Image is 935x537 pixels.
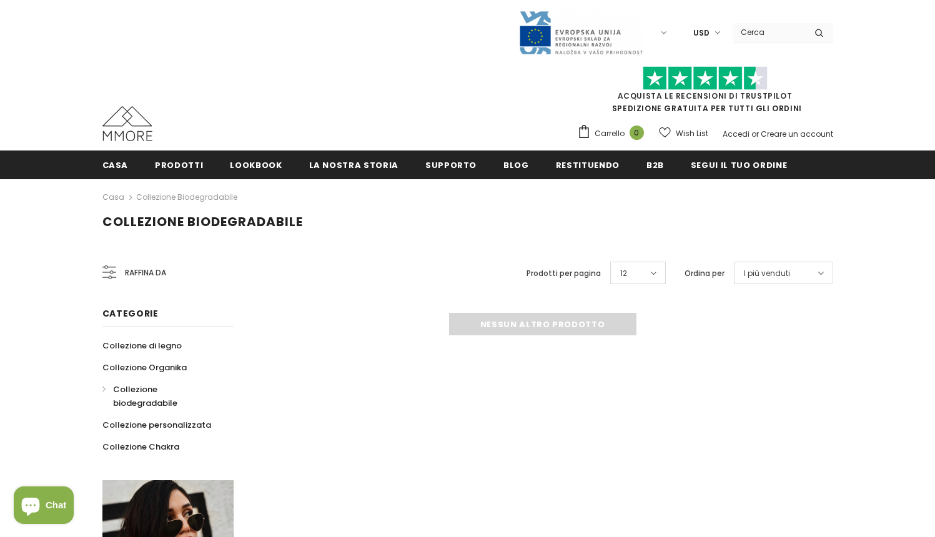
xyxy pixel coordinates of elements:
[102,190,124,205] a: Casa
[102,150,129,179] a: Casa
[102,106,152,141] img: Casi MMORE
[643,66,768,91] img: Fidati di Pilot Stars
[620,267,627,280] span: 12
[230,159,282,171] span: Lookbook
[630,126,644,140] span: 0
[693,27,710,39] span: USD
[618,91,793,101] a: Acquista le recensioni di TrustPilot
[503,150,529,179] a: Blog
[102,357,187,378] a: Collezione Organika
[102,414,211,436] a: Collezione personalizzata
[136,192,237,202] a: Collezione biodegradabile
[518,10,643,56] img: Javni Razpis
[659,122,708,144] a: Wish List
[230,150,282,179] a: Lookbook
[761,129,833,139] a: Creare un account
[102,441,179,453] span: Collezione Chakra
[527,267,601,280] label: Prodotti per pagina
[577,72,833,114] span: SPEDIZIONE GRATUITA PER TUTTI GLI ORDINI
[518,27,643,37] a: Javni Razpis
[155,150,203,179] a: Prodotti
[102,213,303,230] span: Collezione biodegradabile
[577,124,650,143] a: Carrello 0
[102,159,129,171] span: Casa
[556,159,620,171] span: Restituendo
[10,486,77,527] inbox-online-store-chat: Shopify online store chat
[691,159,787,171] span: Segui il tuo ordine
[113,383,177,409] span: Collezione biodegradabile
[102,419,211,431] span: Collezione personalizzata
[102,362,187,373] span: Collezione Organika
[676,127,708,140] span: Wish List
[646,159,664,171] span: B2B
[646,150,664,179] a: B2B
[751,129,759,139] span: or
[309,150,398,179] a: La nostra storia
[102,436,179,458] a: Collezione Chakra
[125,266,166,280] span: Raffina da
[691,150,787,179] a: Segui il tuo ordine
[155,159,203,171] span: Prodotti
[733,23,805,41] input: Search Site
[595,127,625,140] span: Carrello
[102,378,220,414] a: Collezione biodegradabile
[102,335,182,357] a: Collezione di legno
[685,267,725,280] label: Ordina per
[425,150,477,179] a: supporto
[503,159,529,171] span: Blog
[425,159,477,171] span: supporto
[102,307,159,320] span: Categorie
[744,267,790,280] span: I più venduti
[102,340,182,352] span: Collezione di legno
[723,129,749,139] a: Accedi
[309,159,398,171] span: La nostra storia
[556,150,620,179] a: Restituendo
